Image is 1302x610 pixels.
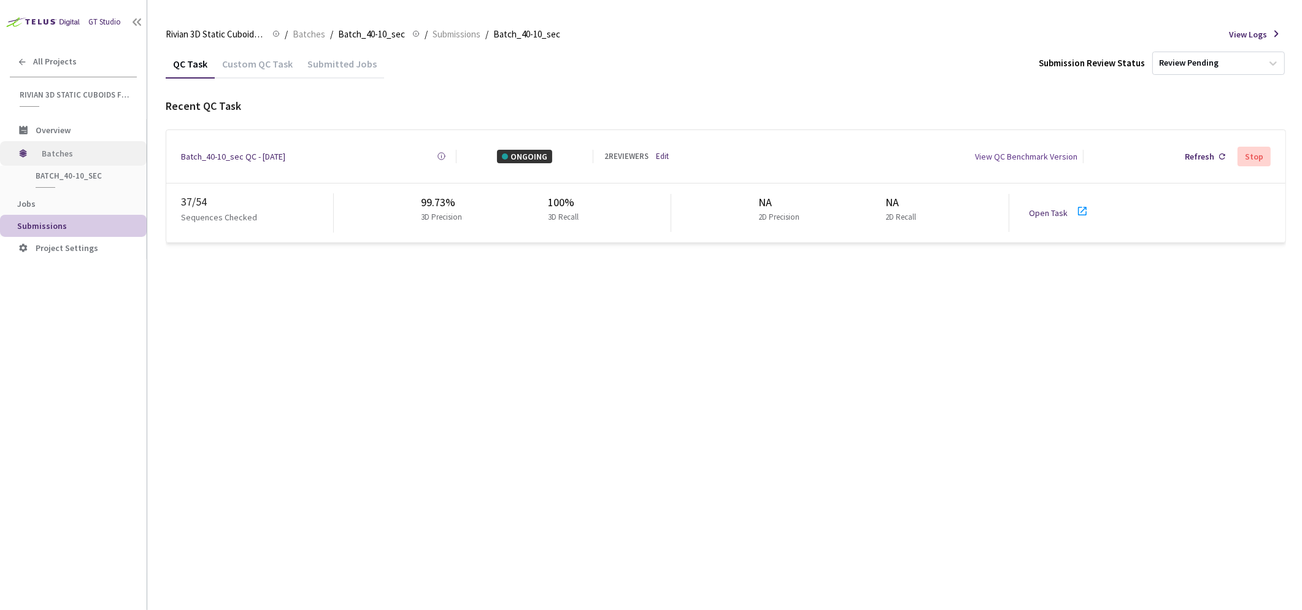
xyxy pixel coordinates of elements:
div: Custom QC Task [215,58,300,79]
span: Batch_40-10_sec [338,27,405,42]
a: Submissions [430,27,483,41]
a: Open Task [1029,207,1068,218]
span: Submissions [433,27,480,42]
div: 2 REVIEWERS [604,150,649,163]
span: Batch_40-10_sec [493,27,560,42]
span: Batches [293,27,325,42]
li: / [285,27,288,42]
p: Sequences Checked [181,210,257,224]
p: 3D Precision [421,211,462,223]
li: / [425,27,428,42]
a: Batches [290,27,328,41]
span: Batch_40-10_sec [36,171,126,181]
li: / [330,27,333,42]
div: Review Pending [1159,58,1219,69]
div: View QC Benchmark Version [976,150,1078,163]
span: Overview [36,125,71,136]
div: Stop [1245,152,1263,161]
p: 3D Recall [548,211,579,223]
div: Submission Review Status [1039,56,1145,71]
div: NA [886,194,922,211]
div: Refresh [1185,150,1214,163]
div: NA [758,194,804,211]
span: Rivian 3D Static Cuboids fixed[2024-25] [20,90,129,100]
div: Recent QC Task [166,98,1286,115]
a: Batch_40-10_sec QC - [DATE] [181,150,285,163]
span: Rivian 3D Static Cuboids fixed[2024-25] [166,27,265,42]
span: All Projects [33,56,77,67]
div: GT Studio [88,16,121,28]
span: Jobs [17,198,36,209]
div: QC Task [166,58,215,79]
span: Batches [42,141,126,166]
div: 37 / 54 [181,193,333,210]
p: 2D Recall [886,211,917,223]
li: / [485,27,488,42]
div: 100% [548,194,584,211]
a: Edit [656,150,669,163]
div: ONGOING [497,150,552,163]
p: 2D Precision [758,211,799,223]
div: 99.73% [421,194,467,211]
div: Submitted Jobs [300,58,384,79]
span: View Logs [1229,28,1267,41]
span: Submissions [17,220,67,231]
span: Project Settings [36,242,98,253]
